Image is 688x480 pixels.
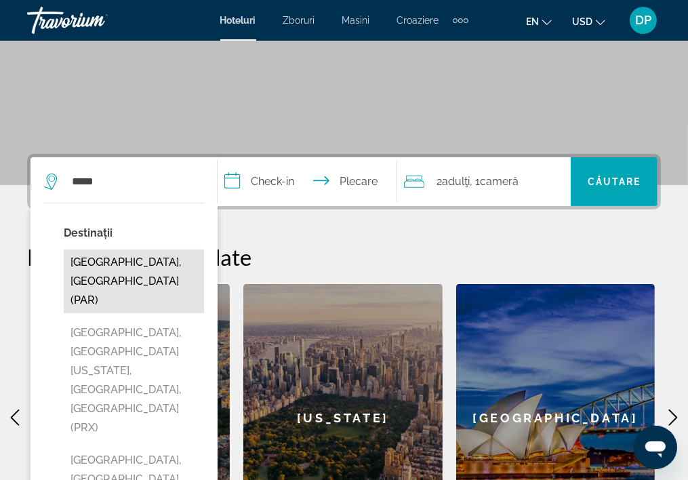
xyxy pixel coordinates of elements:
[634,426,677,469] iframe: Buton lansare fereastră mesagerie
[220,15,256,26] a: Hoteluri
[635,14,651,27] span: DP
[470,175,480,188] font: , 1
[453,9,468,31] button: Elemente suplimentare de navigare
[64,320,204,441] button: [GEOGRAPHIC_DATA], [GEOGRAPHIC_DATA][US_STATE], [GEOGRAPHIC_DATA], [GEOGRAPHIC_DATA] (PRX)
[442,175,470,188] span: Adulţi
[397,15,439,26] a: Croaziere
[397,157,571,206] button: Turatori: 2 adulti, 0 copii
[342,15,370,26] a: Masini
[480,175,519,188] span: Cameră
[588,176,641,187] span: Căutare
[526,16,539,27] span: En
[64,249,204,313] button: [GEOGRAPHIC_DATA], [GEOGRAPHIC_DATA] (PAR)
[27,243,661,271] h2: Destinații recomandate
[27,3,163,38] a: Travorium
[437,175,442,188] font: 2
[572,16,592,27] span: USD
[526,12,552,31] button: Schimbați limba
[283,15,315,26] a: Zboruri
[571,157,657,206] button: Căutare
[64,224,204,243] p: Destinații
[572,12,605,31] button: Schimbați moneda
[218,157,398,206] button: Datele de check-in și de plecare
[31,157,657,206] div: Widget de căutare
[626,6,661,35] button: Meniu utilizator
